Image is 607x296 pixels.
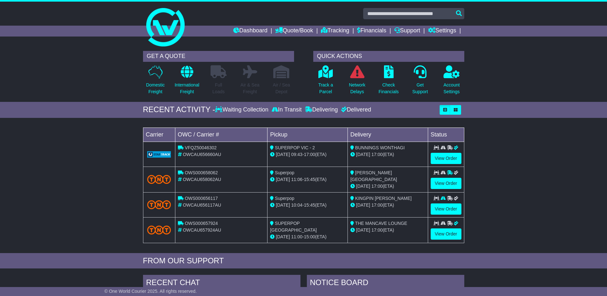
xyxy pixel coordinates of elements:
[276,152,290,157] span: [DATE]
[273,82,290,95] p: Air / Sea Depot
[348,65,365,99] a: NetworkDelays
[412,65,428,99] a: GetSupport
[185,170,218,175] span: OWS000658062
[143,275,300,292] div: RECENT CHAT
[291,177,302,182] span: 11:06
[185,196,218,201] span: OWS000656117
[276,177,290,182] span: [DATE]
[350,170,397,182] span: [PERSON_NAME][GEOGRAPHIC_DATA]
[443,82,460,95] p: Account Settings
[211,82,227,95] p: Full Loads
[379,82,399,95] p: Check Financials
[183,152,221,157] span: OWCAU656660AU
[356,184,370,189] span: [DATE]
[146,65,165,99] a: DomesticFreight
[431,203,461,215] a: View Order
[355,196,412,201] span: KINGPIN [PERSON_NAME]
[303,106,339,113] div: Delivering
[270,176,345,183] div: - (ETA)
[307,275,464,292] div: NOTICE BOARD
[183,227,221,233] span: OWCAU657924AU
[428,26,456,37] a: Settings
[270,234,345,240] div: - (ETA)
[275,196,294,201] span: Superpop
[357,26,386,37] a: Financials
[147,175,171,184] img: TNT_Domestic.png
[318,65,333,99] a: Track aParcel
[175,127,268,142] td: OWC / Carrier #
[233,26,268,37] a: Dashboard
[215,106,270,113] div: Waiting Collection
[350,227,425,234] div: (ETA)
[304,177,315,182] span: 15:45
[378,65,399,99] a: CheckFinancials
[276,234,290,239] span: [DATE]
[147,151,171,158] img: GetCarrierServiceLogo
[412,82,428,95] p: Get Support
[371,202,383,208] span: 17:00
[371,184,383,189] span: 17:00
[291,202,302,208] span: 10:04
[143,51,294,62] div: GET A QUOTE
[270,151,345,158] div: - (ETA)
[270,221,317,233] span: SUPERPOP [GEOGRAPHIC_DATA]
[431,153,461,164] a: View Order
[313,51,464,62] div: QUICK ACTIONS
[350,202,425,209] div: (ETA)
[321,26,349,37] a: Tracking
[147,226,171,234] img: TNT_Domestic.png
[275,26,313,37] a: Quote/Book
[291,152,302,157] span: 09:43
[147,200,171,209] img: TNT_Domestic.png
[304,234,315,239] span: 15:00
[275,145,315,150] span: SUPERPOP VIC - 2
[443,65,460,99] a: AccountSettings
[355,221,407,226] span: THE MANCAVE LOUNGE
[356,227,370,233] span: [DATE]
[270,202,345,209] div: - (ETA)
[185,145,217,150] span: VFQZ50046302
[350,183,425,190] div: (ETA)
[183,177,221,182] span: OWCAU658062AU
[394,26,420,37] a: Support
[339,106,371,113] div: Delivered
[270,106,303,113] div: In Transit
[143,256,464,266] div: FROM OUR SUPPORT
[241,82,260,95] p: Air & Sea Freight
[175,82,199,95] p: International Freight
[268,127,348,142] td: Pickup
[371,152,383,157] span: 17:00
[183,202,221,208] span: OWCAU656117AU
[143,105,215,114] div: RECENT ACTIVITY -
[185,221,218,226] span: OWS000657924
[355,145,405,150] span: BUNNINGS WONTHAGI
[356,152,370,157] span: [DATE]
[431,178,461,189] a: View Order
[428,127,464,142] td: Status
[104,289,197,294] span: © One World Courier 2025. All rights reserved.
[143,127,175,142] td: Carrier
[276,202,290,208] span: [DATE]
[174,65,200,99] a: InternationalFreight
[304,152,315,157] span: 17:00
[291,234,302,239] span: 11:00
[356,202,370,208] span: [DATE]
[318,82,333,95] p: Track a Parcel
[304,202,315,208] span: 15:45
[350,151,425,158] div: (ETA)
[347,127,428,142] td: Delivery
[275,170,294,175] span: Superpop
[146,82,164,95] p: Domestic Freight
[371,227,383,233] span: 17:00
[431,228,461,240] a: View Order
[349,82,365,95] p: Network Delays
